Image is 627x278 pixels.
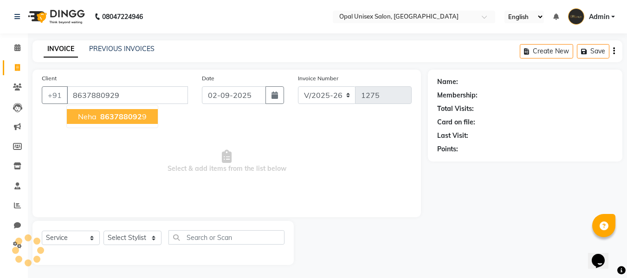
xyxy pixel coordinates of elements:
[89,45,155,53] a: PREVIOUS INVOICES
[102,4,143,30] b: 08047224946
[589,12,609,22] span: Admin
[44,41,78,58] a: INVOICE
[588,241,618,269] iframe: chat widget
[437,77,458,87] div: Name:
[520,44,573,58] button: Create New
[42,115,412,208] span: Select & add items from the list below
[168,230,284,245] input: Search or Scan
[100,112,142,121] span: 863788092
[42,86,68,104] button: +91
[568,8,584,25] img: Admin
[437,131,468,141] div: Last Visit:
[202,74,214,83] label: Date
[577,44,609,58] button: Save
[67,86,188,104] input: Search by Name/Mobile/Email/Code
[24,4,87,30] img: logo
[437,104,474,114] div: Total Visits:
[437,91,478,100] div: Membership:
[42,74,57,83] label: Client
[437,144,458,154] div: Points:
[437,117,475,127] div: Card on file:
[98,112,147,121] ngb-highlight: 9
[298,74,338,83] label: Invoice Number
[78,112,97,121] span: Neha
